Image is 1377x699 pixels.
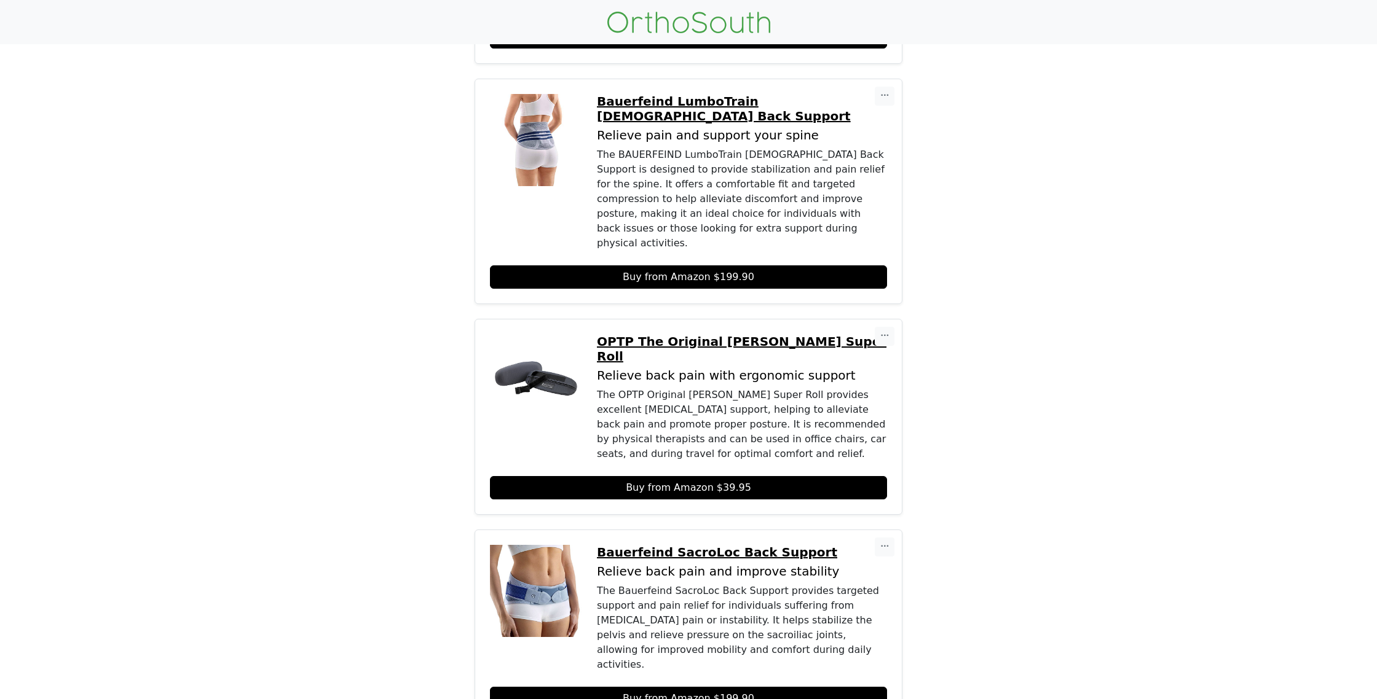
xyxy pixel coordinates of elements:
[490,476,887,499] a: Buy from Amazon $39.95
[490,545,582,637] img: Bauerfeind SacroLoc Back Support
[490,334,582,426] img: OPTP The Original McKenzie Super Roll
[490,265,887,289] a: Buy from Amazon $199.90
[607,12,770,33] img: OrthoSouth
[597,128,887,143] p: Relieve pain and support your spine
[597,147,887,251] div: The BAUERFEIND LumboTrain [DEMOGRAPHIC_DATA] Back Support is designed to provide stabilization an...
[597,564,887,579] p: Relieve back pain and improve stability
[490,94,582,186] img: Bauerfeind LumboTrain Lady Back Support
[597,388,887,461] div: The OPTP Original [PERSON_NAME] Super Roll provides excellent [MEDICAL_DATA] support, helping to ...
[597,334,887,364] a: OPTP The Original [PERSON_NAME] Super Roll
[597,545,887,560] a: Bauerfeind SacroLoc Back Support
[597,369,887,383] p: Relieve back pain with ergonomic support
[597,94,887,123] a: Bauerfeind LumboTrain [DEMOGRAPHIC_DATA] Back Support
[597,584,887,672] div: The Bauerfeind SacroLoc Back Support provides targeted support and pain relief for individuals su...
